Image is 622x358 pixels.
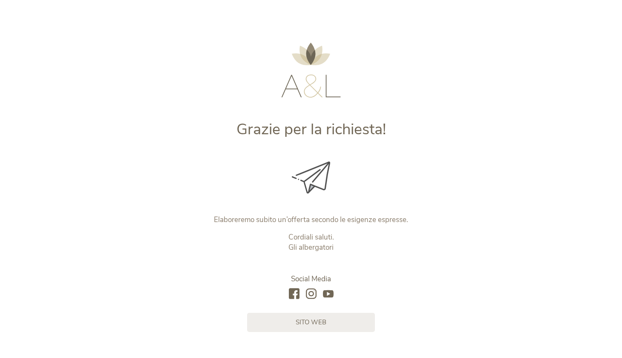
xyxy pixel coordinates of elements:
a: instagram [306,289,317,300]
a: facebook [289,289,299,300]
span: Social Media [291,274,331,284]
p: Elaboreremo subito un’offerta secondo le esigenze espresse. [133,215,489,225]
span: sito web [296,318,326,327]
a: sito web [247,313,375,332]
span: Grazie per la richiesta! [236,119,386,140]
a: youtube [323,289,334,300]
img: AMONTI & LUNARIS Wellnessresort [281,43,341,98]
p: Cordiali saluti. Gli albergatori [133,232,489,253]
img: Grazie per la richiesta! [292,162,330,193]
